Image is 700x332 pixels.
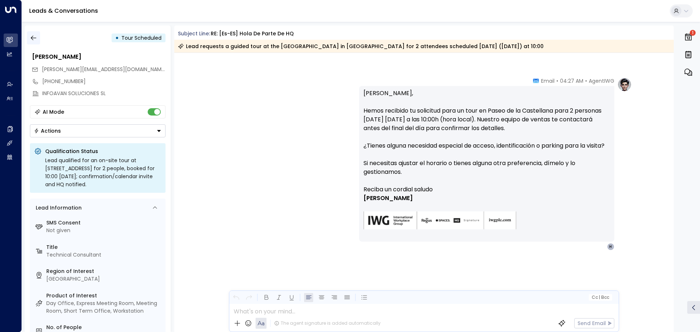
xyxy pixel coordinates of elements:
div: Actions [34,128,61,134]
span: Subject Line: [178,30,210,37]
div: • [115,31,119,44]
img: profile-logo.png [617,77,632,92]
span: Cc Bcc [591,295,609,300]
span: Reciba un cordial saludo [363,185,433,194]
div: Not given [46,227,163,234]
button: Undo [232,293,241,302]
span: • [585,77,587,85]
div: [GEOGRAPHIC_DATA] [46,275,163,283]
button: 1 [682,29,695,45]
span: • [556,77,558,85]
span: [PERSON_NAME] [363,194,413,203]
label: SMS Consent [46,219,163,227]
span: 04:27 AM [560,77,583,85]
span: haroca@infoavan.com [42,66,166,73]
div: AI Mode [43,108,64,116]
div: Day Office, Express Meeting Room, Meeting Room, Short Term Office, Workstation [46,300,163,315]
div: H [607,243,614,250]
div: Button group with a nested menu [30,124,166,137]
div: Technical Consultant [46,251,163,259]
button: Redo [244,293,253,302]
div: [PERSON_NAME] [32,52,166,61]
span: AgentIWG [589,77,614,85]
button: Actions [30,124,166,137]
img: AIorK4zU2Kz5WUNqa9ifSKC9jFH1hjwenjvh85X70KBOPduETvkeZu4OqG8oPuqbwvp3xfXcMQJCRtwYb-SG [363,211,517,230]
p: Qualification Status [45,148,161,155]
label: Region of Interest [46,267,163,275]
span: | [599,295,600,300]
div: INFOAVAN SOLUCIONES SL [42,90,166,97]
div: [PHONE_NUMBER] [42,78,166,85]
div: Lead Information [33,204,82,212]
label: Title [46,243,163,251]
div: Lead requests a guided tour at the [GEOGRAPHIC_DATA] in [GEOGRAPHIC_DATA] for 2 attendees schedul... [178,43,544,50]
span: [PERSON_NAME][EMAIL_ADDRESS][DOMAIN_NAME] [42,66,166,73]
div: RE: [es-ES] Hola de parte de HQ [211,30,294,38]
label: Product of Interest [46,292,163,300]
div: Lead qualified for an on-site tour at [STREET_ADDRESS] for 2 people, booked for 10:00 [DATE]; con... [45,156,161,188]
div: Signature [363,185,610,239]
span: Email [541,77,555,85]
button: Cc|Bcc [588,294,612,301]
p: [PERSON_NAME], Hemos recibido tu solicitud para un tour en Paseo de la Castellana para 2 personas... [363,89,610,185]
span: 1 [690,30,696,36]
a: Leads & Conversations [29,7,98,15]
div: The agent signature is added automatically [274,320,381,327]
span: Tour Scheduled [121,34,162,42]
label: No. of People [46,324,163,331]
